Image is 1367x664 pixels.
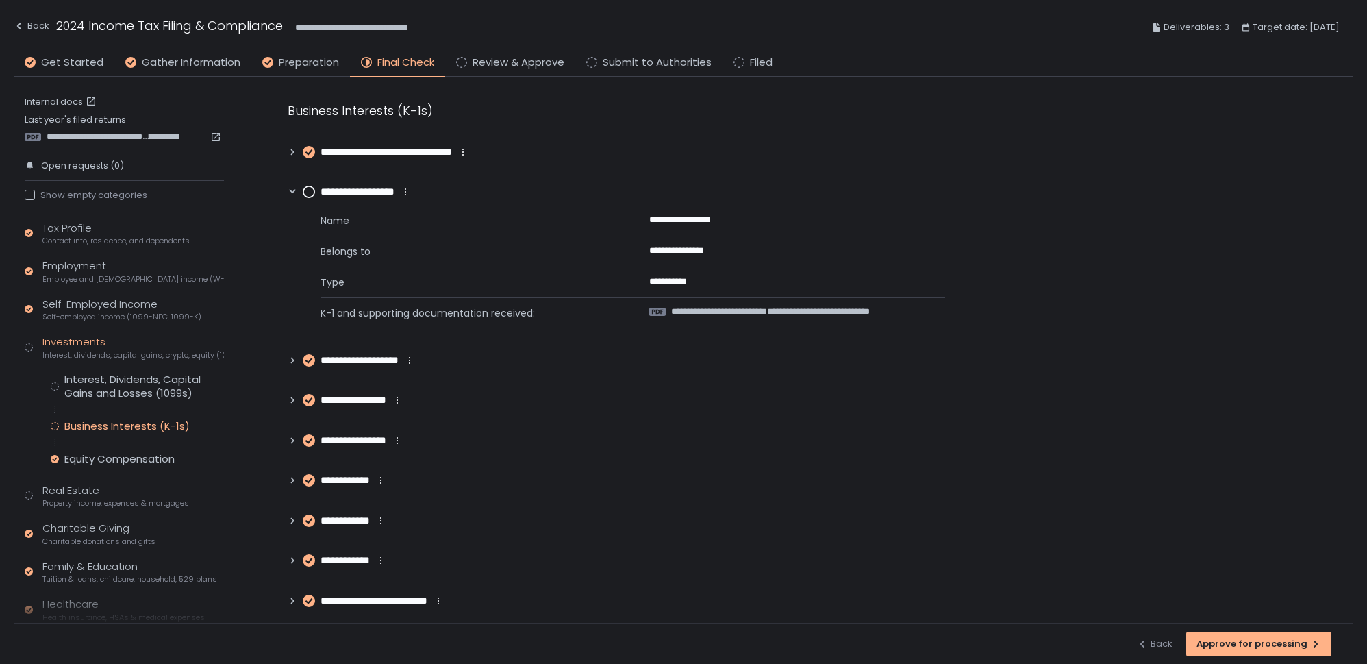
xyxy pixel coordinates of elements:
span: Belongs to [321,245,616,258]
span: Contact info, residence, and dependents [42,236,190,246]
span: Charitable donations and gifts [42,537,155,547]
div: Employment [42,258,224,284]
span: Review & Approve [473,55,564,71]
span: K-1 and supporting documentation received: [321,306,616,320]
h1: 2024 Income Tax Filing & Compliance [56,16,283,35]
span: Get Started [41,55,103,71]
div: Tax Profile [42,221,190,247]
div: Self-Employed Income [42,297,201,323]
button: Approve for processing [1186,632,1331,656]
div: Interest, Dividends, Capital Gains and Losses (1099s) [64,373,224,400]
span: Tuition & loans, childcare, household, 529 plans [42,574,217,585]
a: Internal docs [25,96,99,108]
span: Open requests (0) [41,160,124,172]
div: Healthcare [42,597,205,623]
span: Gather Information [142,55,240,71]
div: Last year's filed returns [25,114,224,143]
span: Final Check [377,55,434,71]
span: Self-employed income (1099-NEC, 1099-K) [42,312,201,322]
div: Real Estate [42,483,189,509]
div: Investments [42,334,224,360]
div: Approve for processing [1196,638,1321,650]
div: Family & Education [42,559,217,585]
span: Preparation [279,55,339,71]
div: Business Interests (K-1s) [288,101,945,120]
button: Back [1137,632,1172,656]
span: Name [321,214,616,228]
span: Health insurance, HSAs & medical expenses [42,613,205,623]
div: Charitable Giving [42,521,155,547]
span: Deliverables: 3 [1164,19,1229,36]
span: Target date: [DATE] [1253,19,1340,36]
div: Equity Compensation [64,452,175,466]
div: Back [14,18,49,34]
span: Property income, expenses & mortgages [42,498,189,508]
span: Type [321,275,616,289]
span: Submit to Authorities [603,55,712,71]
span: Interest, dividends, capital gains, crypto, equity (1099s, K-1s) [42,350,224,360]
span: Employee and [DEMOGRAPHIC_DATA] income (W-2s) [42,274,224,284]
span: Filed [750,55,773,71]
div: Back [1137,638,1172,650]
button: Back [14,16,49,39]
div: Business Interests (K-1s) [64,419,190,433]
